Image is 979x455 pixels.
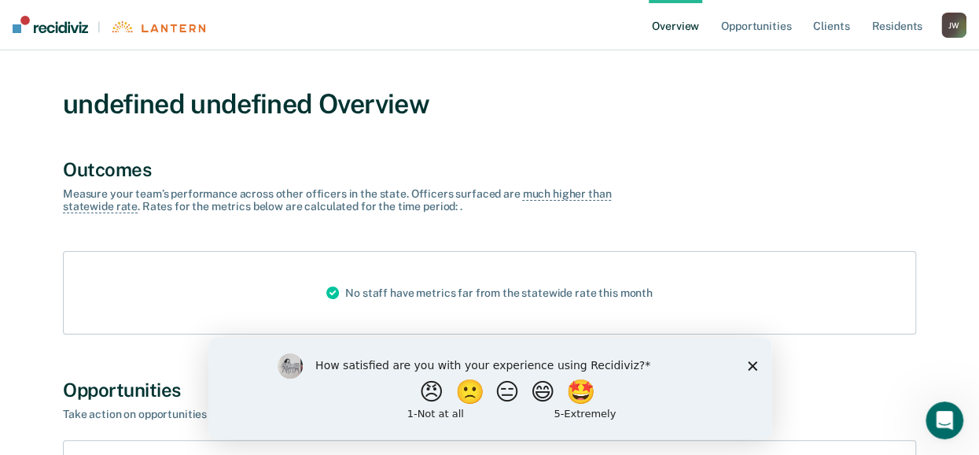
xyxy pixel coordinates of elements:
[314,252,665,334] div: No staff have metrics far from the statewide rate this month
[941,13,966,38] div: J W
[88,20,110,34] span: |
[63,379,916,401] div: Opportunities
[13,17,205,34] a: |
[63,158,916,181] div: Outcomes
[63,187,611,214] span: much higher than statewide rate
[926,401,963,439] iframe: Intercom live chat
[63,408,613,421] div: Take action on opportunities that clients may be eligible for.
[941,13,966,38] button: JW
[63,88,916,120] div: undefined undefined Overview
[13,17,88,34] img: Recidiviz
[208,338,771,439] iframe: Survey by Kim from Recidiviz
[110,22,205,34] img: Lantern
[63,187,613,214] div: Measure your team’s performance across other officer s in the state. Officer s surfaced are . Rat...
